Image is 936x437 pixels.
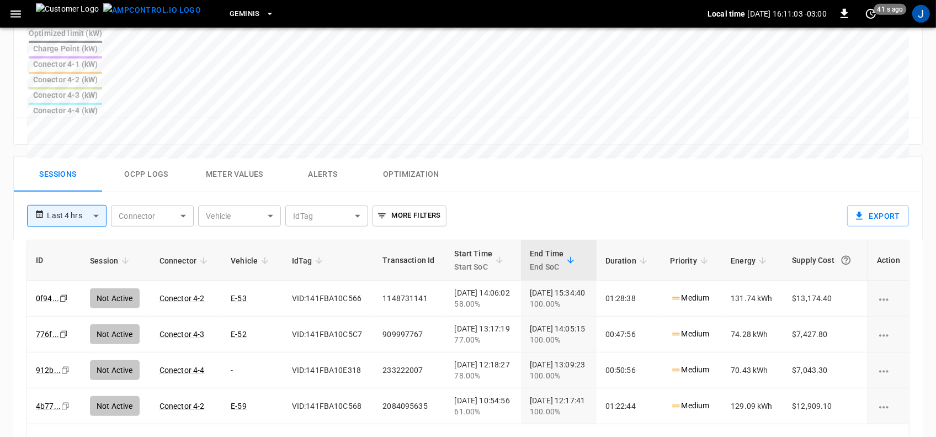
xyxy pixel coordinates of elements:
button: Sessions [14,157,102,192]
a: Conector 4-4 [159,366,205,375]
td: $7,043.30 [783,352,868,388]
span: Start TimeStart SoC [455,247,507,273]
button: Export [847,206,909,227]
div: charging session options [877,365,900,376]
button: Geminis [225,3,279,25]
td: 2084095635 [374,388,445,424]
span: Vehicle [231,254,272,267]
td: 01:22:44 [597,388,662,424]
button: Optimization [367,157,455,192]
div: copy [60,364,71,376]
div: 100.00% [530,334,588,345]
td: 00:50:56 [597,352,662,388]
button: More Filters [373,206,446,227]
button: Meter Values [190,157,279,192]
p: End SoC [530,260,563,273]
button: set refresh interval [862,5,880,23]
span: Connector [159,254,211,267]
td: 129.09 kWh [722,388,783,424]
span: Priority [671,254,711,267]
td: VID:141FBA10C568 [283,388,374,424]
button: The cost of your charging session based on your supply rates [836,250,856,270]
div: charging session options [877,293,900,304]
a: Conector 4-2 [159,402,205,410]
div: 78.00% [455,370,513,381]
div: Not Active [90,396,140,416]
div: 100.00% [530,406,588,417]
div: copy [60,400,71,412]
span: IdTag [292,254,327,267]
p: Local time [708,8,746,19]
th: Transaction Id [374,240,445,281]
p: Medium [671,400,710,412]
img: ampcontrol.io logo [103,3,201,17]
a: E-59 [231,402,247,410]
div: Last 4 hrs [47,206,107,227]
td: $12,909.10 [783,388,868,424]
div: [DATE] 13:09:23 [530,359,588,381]
div: [DATE] 10:54:56 [455,395,513,417]
table: sessions table [27,240,909,424]
div: Supply Cost [792,250,859,270]
img: Customer Logo [36,3,99,24]
div: End Time [530,247,563,273]
p: [DATE] 16:11:03 -03:00 [748,8,827,19]
td: VID:141FBA10E318 [283,352,374,388]
td: - [222,352,283,388]
div: Start Time [455,247,493,273]
div: 100.00% [530,370,588,381]
div: charging session options [877,401,900,412]
div: 77.00% [455,334,513,345]
div: profile-icon [912,5,930,23]
th: Action [868,240,909,281]
div: [DATE] 12:17:41 [530,395,588,417]
span: 41 s ago [874,4,907,15]
button: Alerts [279,157,367,192]
th: ID [27,240,81,281]
div: Not Active [90,360,140,380]
span: End TimeEnd SoC [530,247,578,273]
span: Duration [605,254,651,267]
button: Ocpp logs [102,157,190,192]
span: Geminis [230,8,260,20]
p: Start SoC [455,260,493,273]
span: Energy [731,254,770,267]
p: Medium [671,364,710,376]
div: 61.00% [455,406,513,417]
span: Session [90,254,132,267]
td: 233222007 [374,352,445,388]
td: 70.43 kWh [722,352,783,388]
div: [DATE] 12:18:27 [455,359,513,381]
div: charging session options [877,329,900,340]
